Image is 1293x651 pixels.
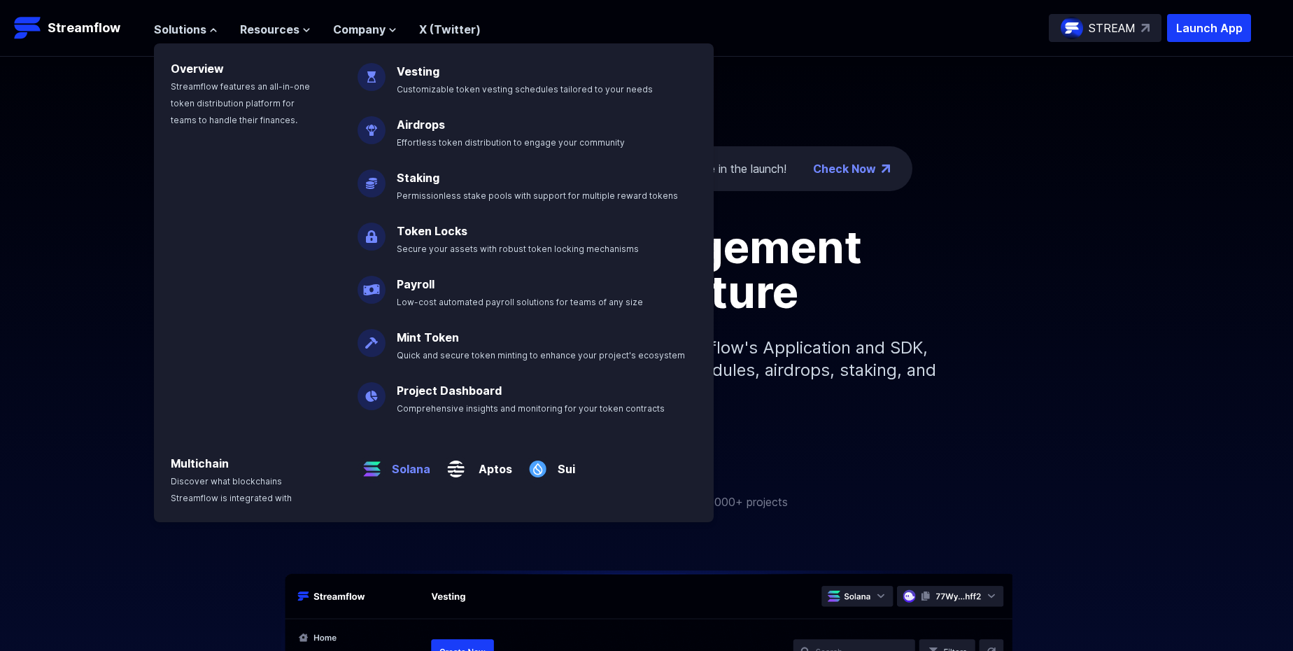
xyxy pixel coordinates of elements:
[882,164,890,173] img: top-right-arrow.png
[358,52,386,91] img: Vesting
[358,158,386,197] img: Staking
[397,118,445,132] a: Airdrops
[397,403,665,414] span: Comprehensive insights and monitoring for your token contracts
[523,444,552,483] img: Sui
[397,190,678,201] span: Permissionless stake pools with support for multiple reward tokens
[171,476,292,503] span: Discover what blockchains Streamflow is integrated with
[397,277,434,291] a: Payroll
[1141,24,1150,32] img: top-right-arrow.svg
[397,350,685,360] span: Quick and secure token minting to enhance your project's ecosystem
[1049,14,1161,42] a: STREAM
[14,14,140,42] a: Streamflow
[648,493,788,510] p: Trusted by 5000+ projects
[397,244,639,254] span: Secure your assets with robust token locking mechanisms
[358,444,386,483] img: Solana
[813,160,876,177] a: Check Now
[419,22,481,36] a: X (Twitter)
[358,105,386,144] img: Airdrops
[1061,17,1083,39] img: streamflow-logo-circle.png
[397,297,643,307] span: Low-cost automated payroll solutions for teams of any size
[333,21,397,38] button: Company
[240,21,311,38] button: Resources
[14,14,42,42] img: Streamflow Logo
[154,21,218,38] button: Solutions
[470,449,512,477] a: Aptos
[397,137,625,148] span: Effortless token distribution to engage your community
[171,456,229,470] a: Multichain
[1167,14,1251,42] button: Launch App
[552,449,575,477] a: Sui
[397,64,439,78] a: Vesting
[1089,20,1136,36] p: STREAM
[397,384,502,398] a: Project Dashboard
[397,330,459,344] a: Mint Token
[240,21,299,38] span: Resources
[154,21,206,38] span: Solutions
[386,449,430,477] a: Solana
[397,224,467,238] a: Token Locks
[48,18,120,38] p: Streamflow
[397,171,439,185] a: Staking
[171,62,224,76] a: Overview
[171,81,310,125] span: Streamflow features an all-in-one token distribution platform for teams to handle their finances.
[358,211,386,251] img: Token Locks
[358,371,386,410] img: Project Dashboard
[358,265,386,304] img: Payroll
[397,84,653,94] span: Customizable token vesting schedules tailored to your needs
[358,318,386,357] img: Mint Token
[441,444,470,483] img: Aptos
[333,21,386,38] span: Company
